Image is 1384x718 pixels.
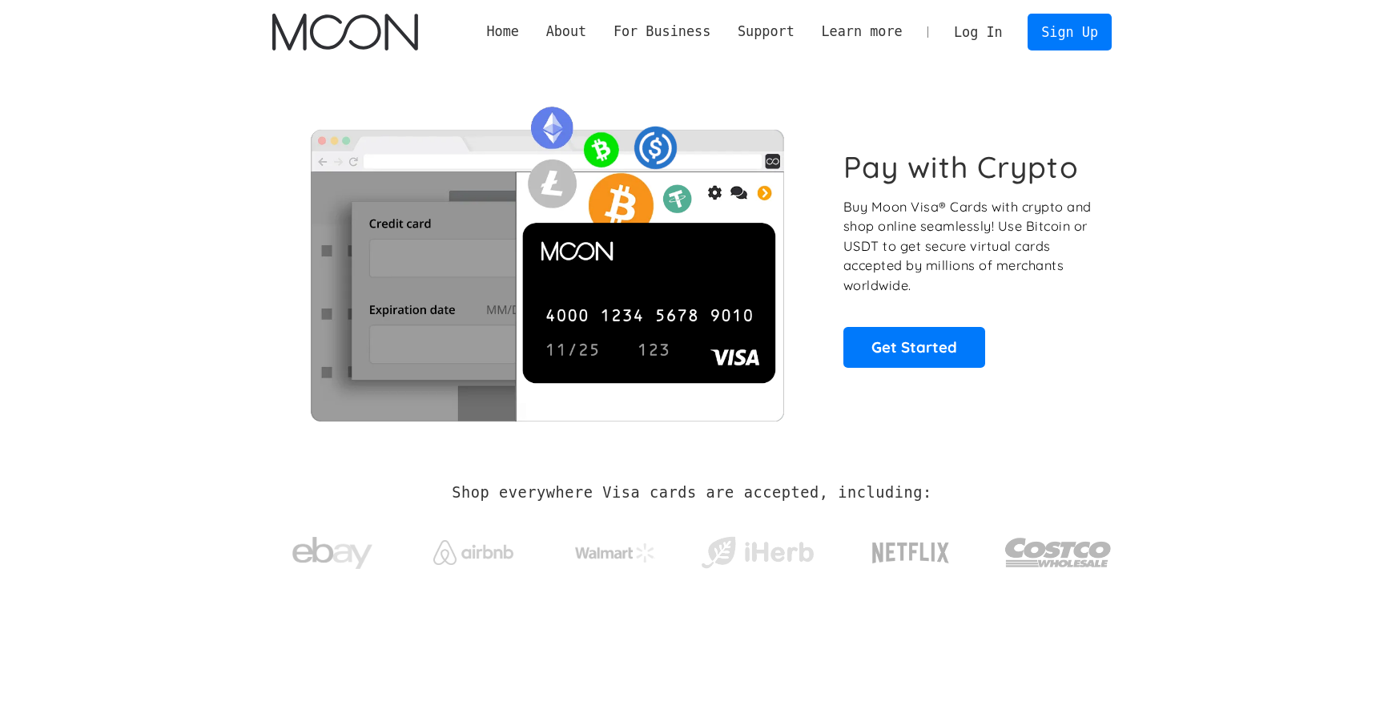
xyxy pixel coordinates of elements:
div: Learn more [821,22,902,42]
div: For Business [614,22,710,42]
img: Airbnb [433,540,513,565]
a: Sign Up [1028,14,1111,50]
a: Get Started [843,327,985,367]
a: Walmart [556,527,675,571]
a: Costco [1004,506,1112,591]
a: Netflix [839,517,983,581]
img: ebay [292,528,372,579]
a: Airbnb [414,524,533,573]
img: Moon Cards let you spend your crypto anywhere Visa is accepted. [272,95,821,421]
h2: Shop everywhere Visa cards are accepted, including: [452,484,931,502]
a: iHerb [698,516,817,582]
a: Home [473,22,533,42]
img: Moon Logo [272,14,417,50]
div: For Business [600,22,724,42]
img: Netflix [871,533,951,573]
img: Costco [1004,522,1112,583]
img: Walmart [575,543,655,563]
div: About [546,22,587,42]
div: Support [738,22,795,42]
div: Learn more [808,22,916,42]
a: ebay [272,512,392,587]
a: home [272,14,417,50]
h1: Pay with Crypto [843,149,1079,185]
div: About [533,22,600,42]
p: Buy Moon Visa® Cards with crypto and shop online seamlessly! Use Bitcoin or USDT to get secure vi... [843,197,1094,296]
div: Support [724,22,807,42]
img: iHerb [698,532,817,574]
a: Log In [940,14,1016,50]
